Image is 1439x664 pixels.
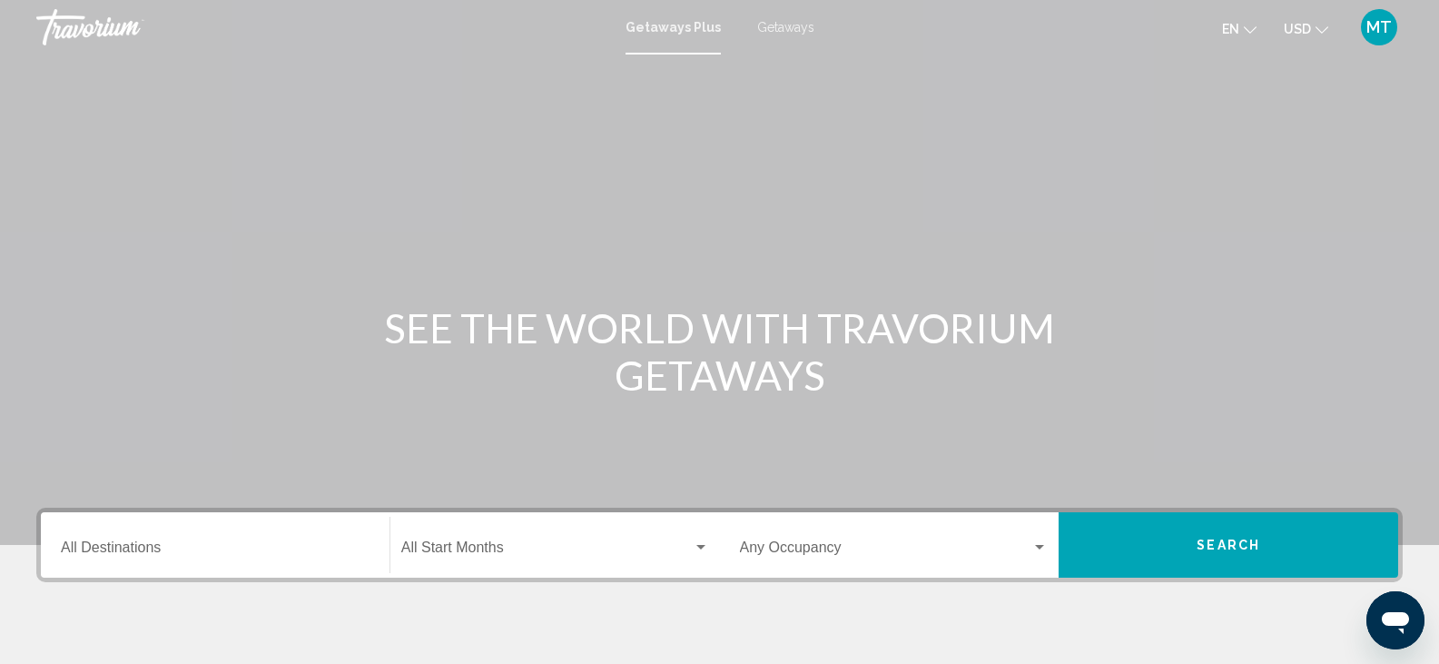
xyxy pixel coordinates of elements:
a: Travorium [36,9,607,45]
a: Getaways [757,20,814,35]
button: Search [1059,512,1398,578]
button: Change language [1222,15,1257,42]
button: User Menu [1355,8,1403,46]
span: MT [1366,18,1392,36]
h1: SEE THE WORLD WITH TRAVORIUM GETAWAYS [379,304,1060,399]
div: Search widget [41,512,1398,578]
span: en [1222,22,1239,36]
button: Change currency [1284,15,1328,42]
iframe: Button to launch messaging window [1366,591,1424,649]
span: Search [1197,539,1260,553]
a: Getaways Plus [626,20,721,35]
span: USD [1284,22,1311,36]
